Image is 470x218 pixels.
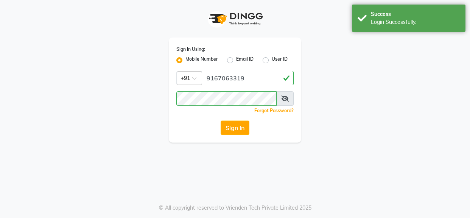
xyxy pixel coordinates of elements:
div: Success [371,10,460,18]
label: Mobile Number [185,56,218,65]
a: Forgot Password? [254,108,294,113]
div: Login Successfully. [371,18,460,26]
label: User ID [272,56,288,65]
input: Username [202,71,294,85]
label: Email ID [236,56,254,65]
input: Username [176,91,277,106]
label: Sign In Using: [176,46,205,53]
img: logo1.svg [205,8,265,30]
button: Sign In [221,121,249,135]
